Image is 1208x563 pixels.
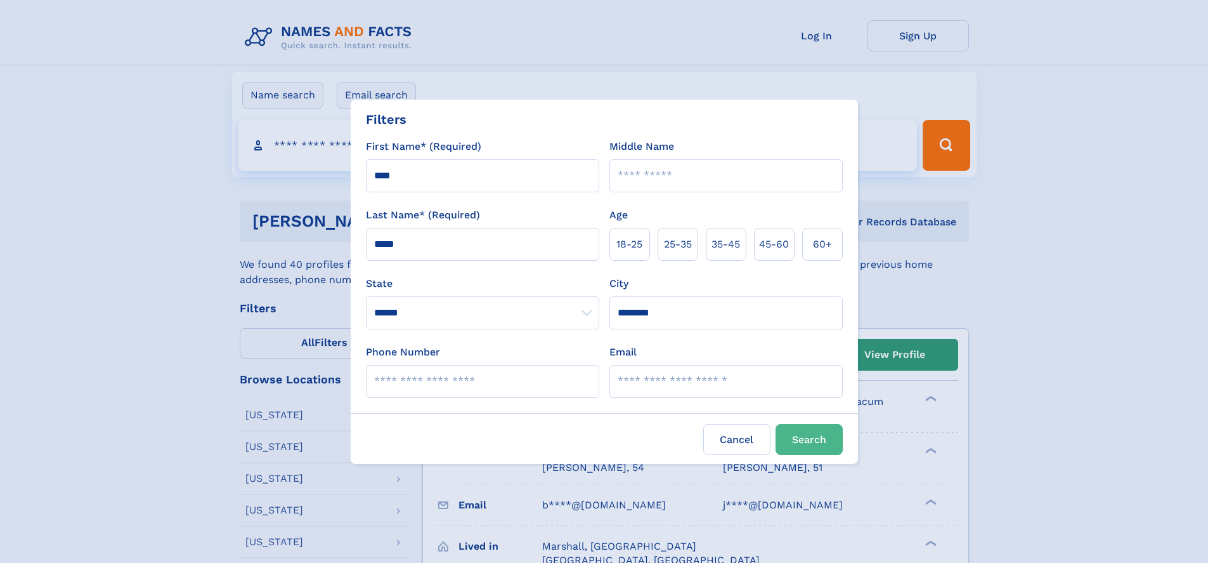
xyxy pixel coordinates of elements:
span: 18‑25 [616,237,642,252]
label: Cancel [703,424,770,455]
label: Email [609,345,637,360]
label: State [366,276,599,291]
span: 25‑35 [664,237,692,252]
span: 45‑60 [759,237,789,252]
label: First Name* (Required) [366,139,481,154]
label: Middle Name [609,139,674,154]
label: City [609,276,628,291]
button: Search [776,424,843,455]
label: Last Name* (Required) [366,208,480,223]
label: Phone Number [366,345,440,360]
span: 35‑45 [711,237,740,252]
div: Filters [366,110,406,129]
label: Age [609,208,628,223]
span: 60+ [813,237,832,252]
